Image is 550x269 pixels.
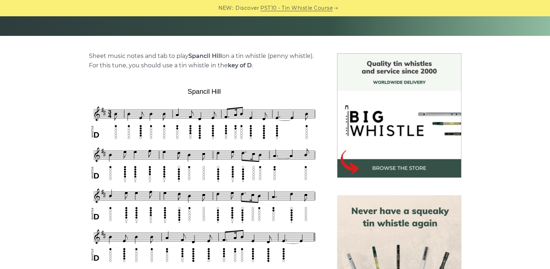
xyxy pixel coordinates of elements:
strong: Spancil Hill [188,52,222,59]
img: Spancil Hill Tin Whistle Tab & Sheet Music [89,85,320,266]
strong: key of D [228,62,252,69]
span: Discover [235,4,259,12]
span: NEW: [218,4,233,12]
a: PST10 - Tin Whistle Course [260,4,333,12]
img: BigWhistle Tin Whistle Store [337,53,461,178]
p: Sheet music notes and tab to play on a tin whistle (penny whistle). For this tune, you should use... [89,51,320,70]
